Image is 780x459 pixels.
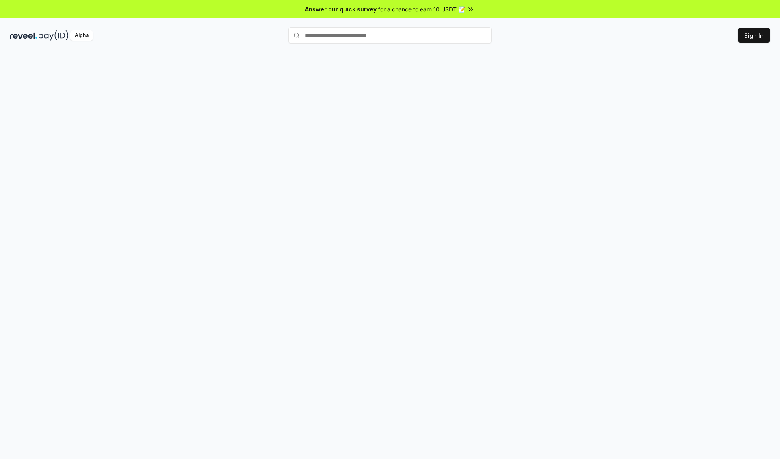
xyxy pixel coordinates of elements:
img: pay_id [39,30,69,41]
span: for a chance to earn 10 USDT 📝 [378,5,465,13]
div: Alpha [70,30,93,41]
span: Answer our quick survey [305,5,377,13]
img: reveel_dark [10,30,37,41]
button: Sign In [738,28,770,43]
